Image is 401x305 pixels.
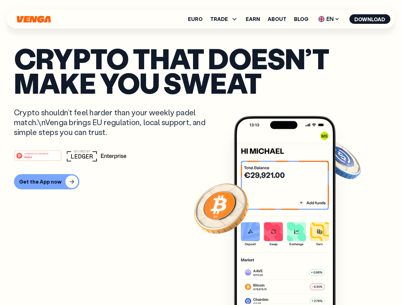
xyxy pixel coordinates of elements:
tspan: Web3 [24,155,32,159]
a: Blog [294,17,308,22]
p: Crypto that doesn’t make you sweat [14,46,387,95]
a: Earn [246,17,260,22]
span: TRADE [210,17,228,22]
tspan: #1 PRODUCT OF THE MONTH [24,152,48,154]
button: Download [349,14,390,24]
span: EN [316,14,342,24]
button: Get the App now [14,174,79,189]
svg: Home [16,16,51,23]
a: #1 PRODUCT OF THE MONTHWeb3 [14,154,62,162]
img: Bitcoin [193,180,250,237]
img: flag-uk [318,16,324,22]
a: Euro [188,17,203,22]
div: Get the App now [19,179,62,185]
a: About [268,17,286,22]
span: TRADE [210,15,238,23]
img: USDC coin [317,137,362,182]
a: Get the App now [14,174,387,189]
p: Crypto shouldn’t feel harder than your weekly padel match.\nVenga brings EU regulation, local sup... [14,107,215,137]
